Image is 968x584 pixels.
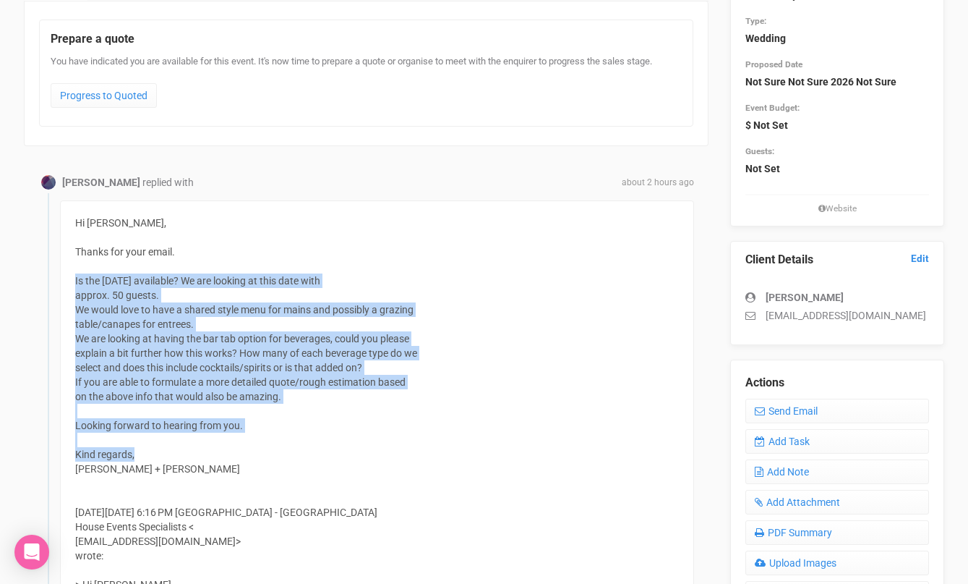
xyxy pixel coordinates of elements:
strong: [PERSON_NAME] [766,292,844,303]
legend: Client Details [745,252,929,268]
small: Guests: [745,146,774,156]
legend: Prepare a quote [51,31,682,48]
strong: Not Set [745,163,780,174]
a: Upload Images [745,551,929,575]
small: Proposed Date [745,59,802,69]
strong: [PERSON_NAME] [62,177,140,188]
div: You have indicated you are available for this event. It's now time to prepare a quote or organise... [51,55,682,115]
a: Add Attachment [745,490,929,515]
div: Open Intercom Messenger [14,535,49,570]
span: replied with [142,177,194,188]
small: Event Budget: [745,103,800,113]
a: Progress to Quoted [51,83,157,108]
img: Profile Image [41,175,56,190]
p: [EMAIL_ADDRESS][DOMAIN_NAME] [745,308,929,323]
strong: Not Sure Not Sure 2026 Not Sure [745,76,896,88]
a: Send Email [745,399,929,423]
small: Website [745,203,929,215]
legend: Actions [745,375,929,392]
span: about 2 hours ago [622,177,694,189]
a: PDF Summary [745,520,929,545]
a: Add Note [745,460,929,484]
strong: Wedding [745,33,786,44]
a: Add Task [745,429,929,454]
strong: $ Not Set [745,119,788,131]
a: Edit [911,252,929,266]
small: Type: [745,16,766,26]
